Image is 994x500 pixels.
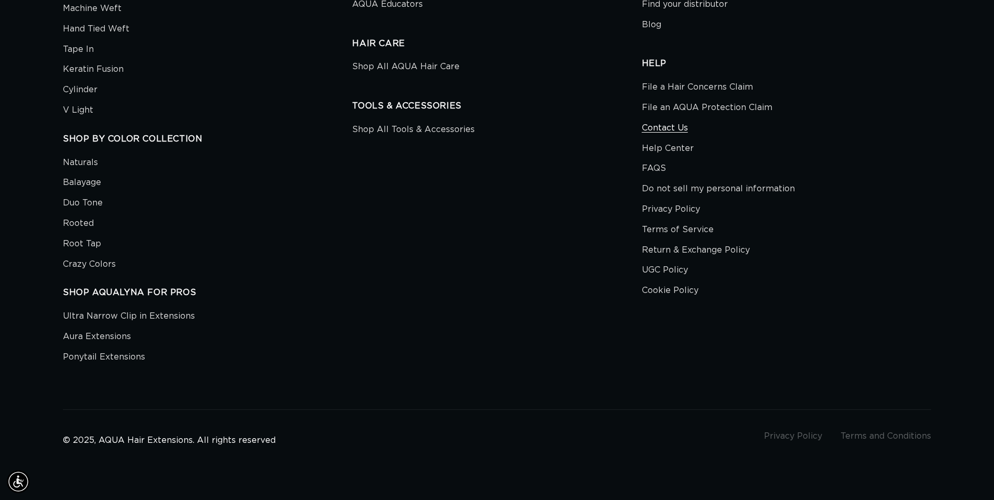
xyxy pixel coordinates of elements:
a: Ultra Narrow Clip in Extensions [63,309,195,327]
small: © 2025, AQUA Hair Extensions. All rights reserved [63,436,276,444]
a: Privacy Policy [642,199,700,220]
a: Cylinder [63,80,97,100]
a: Privacy Policy [764,432,822,440]
a: Aura Extensions [63,327,131,347]
h2: HELP [642,58,931,69]
a: Duo Tone [63,193,103,213]
a: Cookie Policy [642,280,698,301]
div: Accessibility Menu [7,470,30,493]
a: File a Hair Concerns Claim [642,80,753,97]
a: Tape In [63,39,94,60]
a: File an AQUA Protection Claim [642,97,772,118]
a: Root Tap [63,234,101,254]
h2: HAIR CARE [352,38,641,49]
a: Naturals [63,155,98,173]
a: Return & Exchange Policy [642,240,750,260]
a: UGC Policy [642,260,688,280]
a: Crazy Colors [63,254,116,275]
a: Ponytail Extensions [63,347,145,367]
a: Hand Tied Weft [63,19,129,39]
a: V Light [63,100,93,121]
a: Shop All Tools & Accessories [352,122,475,140]
a: Do not sell my personal information [642,179,795,199]
h2: SHOP AQUALYNA FOR PROS [63,287,352,298]
a: Contact Us [642,118,688,138]
a: Blog [642,15,661,35]
a: Terms of Service [642,220,714,240]
a: Help Center [642,138,694,159]
a: FAQS [642,158,666,179]
a: Balayage [63,172,101,193]
a: Keratin Fusion [63,59,124,80]
a: Terms and Conditions [840,432,931,440]
h2: SHOP BY COLOR COLLECTION [63,134,352,145]
h2: TOOLS & ACCESSORIES [352,101,641,112]
a: Rooted [63,213,94,234]
a: Shop All AQUA Hair Care [352,59,460,77]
